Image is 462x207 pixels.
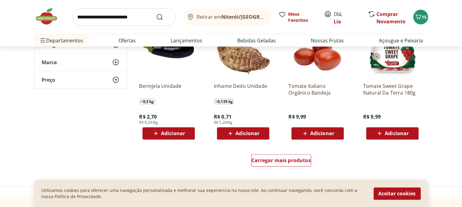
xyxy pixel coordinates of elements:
[42,77,55,83] span: Preço
[197,14,265,20] span: Retirar em
[251,154,311,169] a: Carregar mais produtos
[214,83,272,96] a: Inhame Dedo Unidade
[42,187,366,200] p: Utilizamos cookies para oferecer uma navegação personalizada e melhorar sua experiencia no nosso ...
[42,59,57,65] span: Marca
[217,127,269,140] button: Adicionar
[363,113,381,120] span: R$ 9,99
[385,131,409,136] span: Adicionar
[139,113,157,120] span: R$ 2,70
[422,14,427,20] span: 15
[139,19,198,78] img: Berinjela Unidade
[377,11,406,25] a: Comprar Novamente
[139,99,155,105] span: ~ 0,3 kg
[183,9,271,26] button: Retirar emNiterói/[GEOGRAPHIC_DATA]
[214,113,231,120] span: R$ 0,71
[363,83,422,96] a: Tomate Sweet Grape Natural Da Terra 180g
[161,131,185,136] span: Adicionar
[214,19,272,78] img: Inhame Dedo Unidade
[214,99,234,105] span: ~ 0,135 kg
[310,131,334,136] span: Adicionar
[374,187,421,200] button: Aceitar cookies
[214,120,233,125] span: R$ 5,29/Kg
[119,37,136,44] a: Ofertas
[72,9,176,26] input: search
[237,37,276,44] a: Bebidas Geladas
[363,19,422,78] img: Tomate Sweet Grape Natural Da Terra 180g
[288,83,347,96] a: Tomate Italiano Orgânico Bandeja
[221,14,291,20] b: Niterói/[GEOGRAPHIC_DATA]
[366,127,419,140] button: Adicionar
[379,37,423,44] a: Açougue e Peixaria
[34,71,127,88] button: Preço
[288,11,317,23] span: Meus Favoritos
[156,14,171,21] button: Submit Search
[143,127,195,140] button: Adicionar
[288,113,306,120] span: R$ 9,99
[334,10,361,25] span: Olá,
[139,83,198,96] a: Berinjela Unidade
[139,120,158,125] span: R$ 8,29/Kg
[311,37,344,44] a: Nossas Frutas
[279,11,317,23] a: Meus Favoritos
[39,33,83,48] span: Departamentos
[291,127,344,140] button: Adicionar
[334,18,341,25] a: Lia
[39,33,46,48] button: Menu
[171,37,202,44] a: Lançamentos
[413,10,428,25] button: Carrinho
[34,7,65,26] img: Hortifruti
[235,131,259,136] span: Adicionar
[251,158,311,163] span: Carregar mais produtos
[34,54,127,71] button: Marca
[288,19,347,78] img: Tomate Italiano Orgânico Bandeja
